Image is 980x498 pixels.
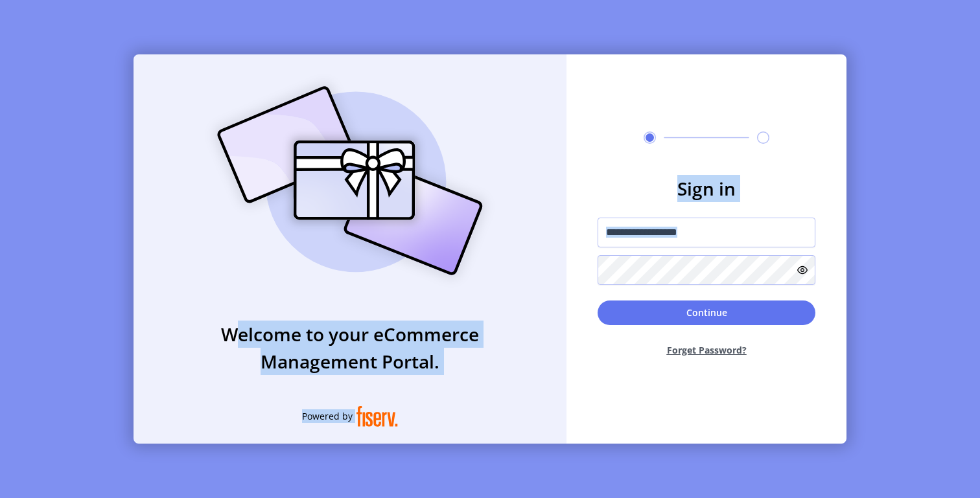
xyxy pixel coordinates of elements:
button: Continue [598,300,815,325]
span: Powered by [302,409,353,423]
h3: Sign in [598,175,815,202]
img: card_Illustration.svg [198,72,502,289]
button: Forget Password? [598,333,815,367]
h3: Welcome to your eCommerce Management Portal. [134,321,566,375]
